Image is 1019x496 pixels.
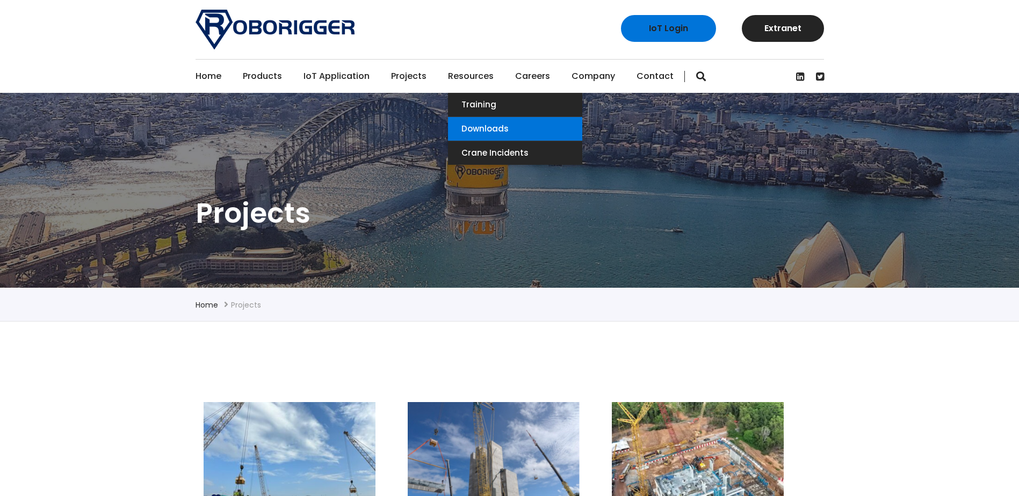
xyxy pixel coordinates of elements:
a: IoT Application [303,60,370,93]
a: Products [243,60,282,93]
a: Home [196,60,221,93]
a: Downloads [448,117,582,141]
a: Careers [515,60,550,93]
a: Crane Incidents [448,141,582,165]
li: Projects [231,298,261,311]
a: Company [572,60,615,93]
a: Training [448,93,582,116]
a: Extranet [742,15,824,42]
a: Contact [637,60,674,93]
a: Home [196,300,218,310]
img: Roborigger [196,10,355,49]
a: IoT Login [621,15,716,42]
a: Projects [391,60,427,93]
a: Resources [448,60,494,93]
h1: Projects [196,195,824,231]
